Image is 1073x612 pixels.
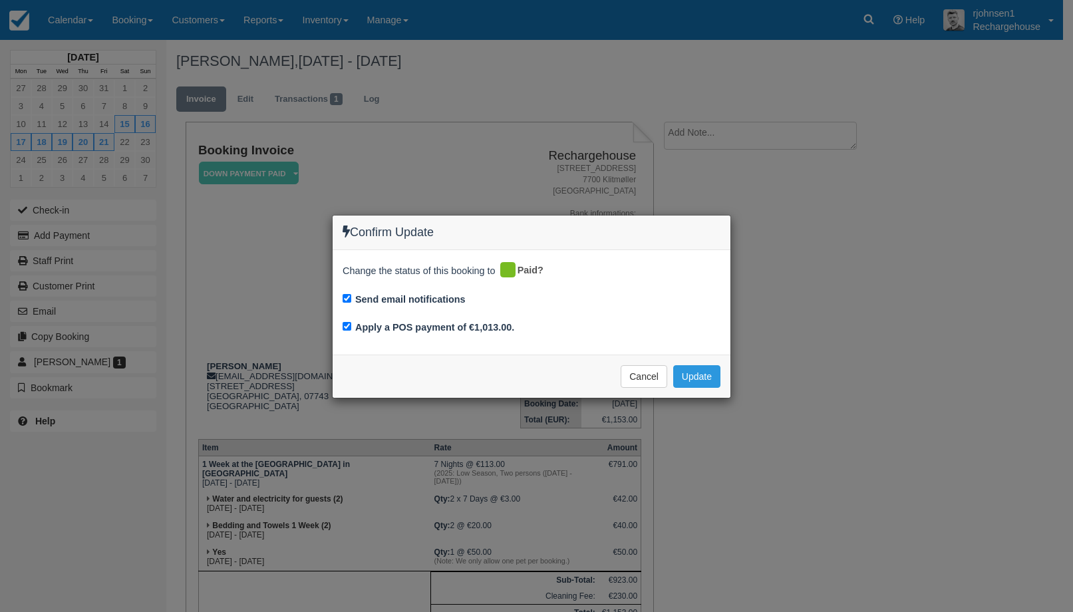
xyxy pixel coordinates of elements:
[343,264,496,281] span: Change the status of this booking to
[343,226,720,239] h4: Confirm Update
[355,322,514,333] label: Apply a POS payment of €1,013.00.
[673,365,720,388] button: Update
[498,260,553,281] div: Paid?
[355,293,466,307] label: Send email notifications
[621,365,667,388] button: Cancel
